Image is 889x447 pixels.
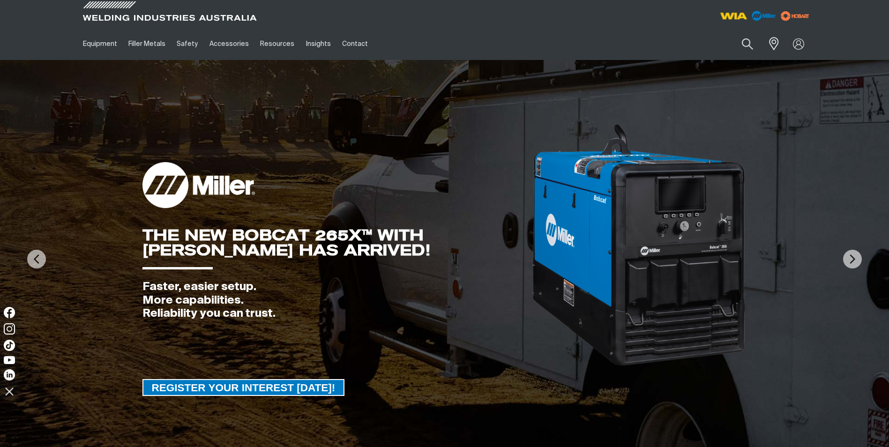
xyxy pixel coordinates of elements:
img: YouTube [4,356,15,364]
input: Product name or item number... [719,33,763,55]
a: Insights [300,28,336,60]
img: TikTok [4,340,15,351]
div: Faster, easier setup. More capabilities. Reliability you can trust. [142,280,531,320]
a: REGISTER YOUR INTEREST TODAY! [142,379,345,396]
div: THE NEW BOBCAT 265X™ WITH [PERSON_NAME] HAS ARRIVED! [142,228,531,258]
a: Equipment [77,28,123,60]
img: Facebook [4,307,15,318]
a: Safety [171,28,203,60]
button: Search products [732,33,763,55]
a: Resources [254,28,300,60]
img: miller [778,9,812,23]
img: NextArrow [843,250,862,268]
span: REGISTER YOUR INTEREST [DATE]! [143,379,344,396]
img: Instagram [4,323,15,335]
img: PrevArrow [27,250,46,268]
nav: Main [77,28,628,60]
img: hide socials [1,383,17,399]
a: Filler Metals [123,28,171,60]
img: LinkedIn [4,369,15,380]
a: Contact [336,28,374,60]
a: Accessories [204,28,254,60]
